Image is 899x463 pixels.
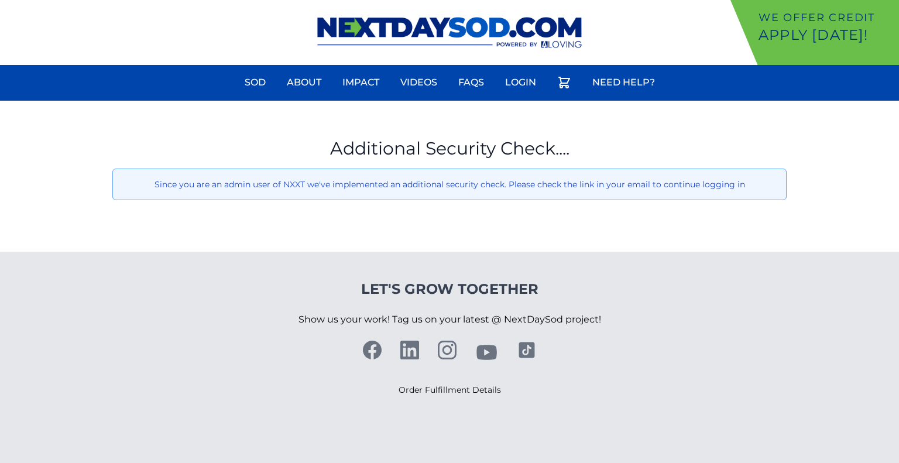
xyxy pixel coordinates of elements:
a: About [280,68,328,97]
a: Login [498,68,543,97]
a: Videos [393,68,444,97]
h4: Let's Grow Together [298,280,601,299]
a: Order Fulfillment Details [399,385,501,395]
a: Need Help? [585,68,662,97]
p: Show us your work! Tag us on your latest @ NextDaySod project! [298,299,601,341]
p: We offer Credit [759,9,894,26]
p: Since you are an admin user of NXXT we've implemented an additional security check. Please check ... [122,179,777,190]
a: Sod [238,68,273,97]
a: FAQs [451,68,491,97]
a: Impact [335,68,386,97]
p: Apply [DATE]! [759,26,894,44]
h1: Additional Security Check.... [112,138,787,159]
